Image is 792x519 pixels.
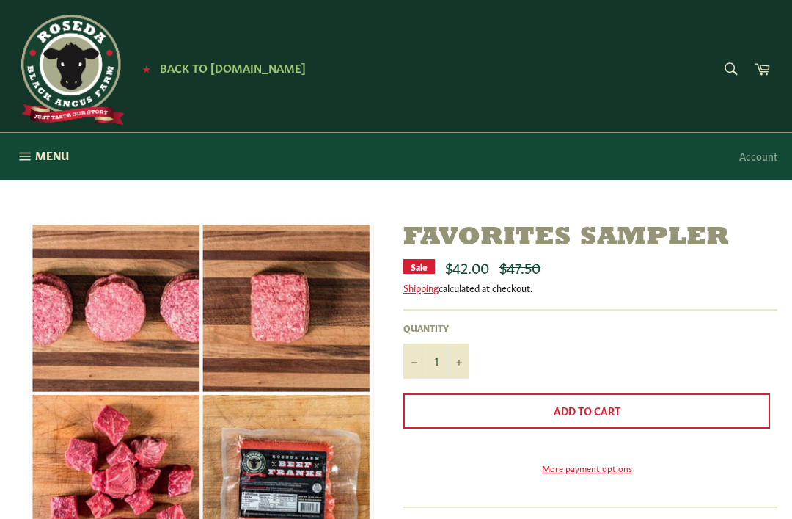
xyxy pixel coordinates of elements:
span: Add to Cart [554,403,620,418]
a: Account [732,134,785,178]
a: Shipping [403,280,439,294]
img: Roseda Beef [15,15,125,125]
h1: Favorites Sampler [403,222,777,254]
span: $42.00 [445,256,489,277]
button: Increase item quantity by one [447,344,469,379]
button: Reduce item quantity by one [403,344,425,379]
label: Quantity [403,322,469,334]
s: $47.50 [499,256,540,277]
span: ★ [142,62,150,74]
span: Back to [DOMAIN_NAME] [160,59,306,75]
a: More payment options [403,462,770,474]
div: Sale [403,259,435,274]
div: calculated at checkout. [403,281,777,294]
a: ★ Back to [DOMAIN_NAME] [135,62,306,74]
button: Add to Cart [403,393,770,429]
span: Menu [35,148,69,163]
